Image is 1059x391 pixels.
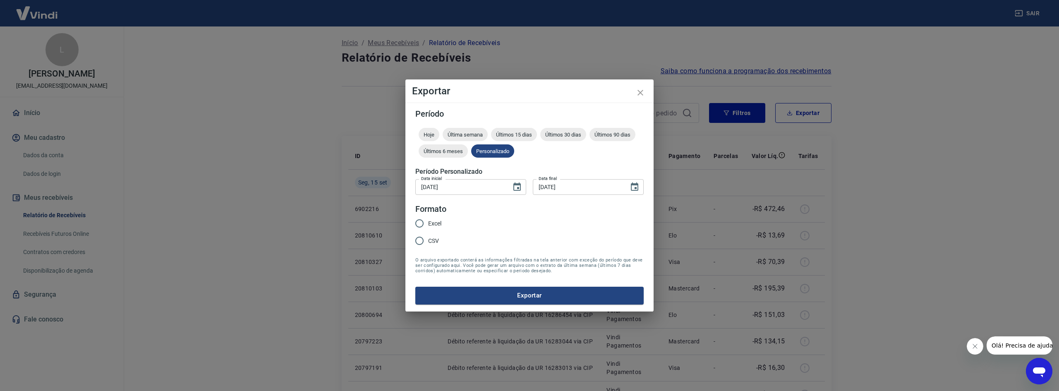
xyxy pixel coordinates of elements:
div: Última semana [443,128,488,141]
span: Últimos 90 dias [589,132,635,138]
div: Últimos 90 dias [589,128,635,141]
label: Data final [539,175,557,182]
iframe: Fechar mensagem [967,338,983,355]
button: Choose date, selected date is 6 de set de 2025 [509,179,525,195]
legend: Formato [415,203,446,215]
iframe: Mensagem da empresa [987,336,1052,355]
input: DD/MM/YYYY [415,179,506,194]
h4: Exportar [412,86,647,96]
iframe: Botão para abrir a janela de mensagens [1026,358,1052,384]
div: Personalizado [471,144,514,158]
h5: Período Personalizado [415,168,644,176]
label: Data inicial [421,175,442,182]
span: Olá! Precisa de ajuda? [5,6,69,12]
div: Últimos 30 dias [540,128,586,141]
span: Últimos 15 dias [491,132,537,138]
button: close [630,83,650,103]
button: Exportar [415,287,644,304]
div: Hoje [419,128,439,141]
span: O arquivo exportado conterá as informações filtradas na tela anterior com exceção do período que ... [415,257,644,273]
span: Últimos 6 meses [419,148,468,154]
button: Choose date, selected date is 12 de set de 2025 [626,179,643,195]
span: CSV [428,237,439,245]
span: Excel [428,219,441,228]
input: DD/MM/YYYY [533,179,623,194]
span: Hoje [419,132,439,138]
span: Última semana [443,132,488,138]
div: Últimos 6 meses [419,144,468,158]
div: Últimos 15 dias [491,128,537,141]
span: Personalizado [471,148,514,154]
span: Últimos 30 dias [540,132,586,138]
h5: Período [415,110,644,118]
